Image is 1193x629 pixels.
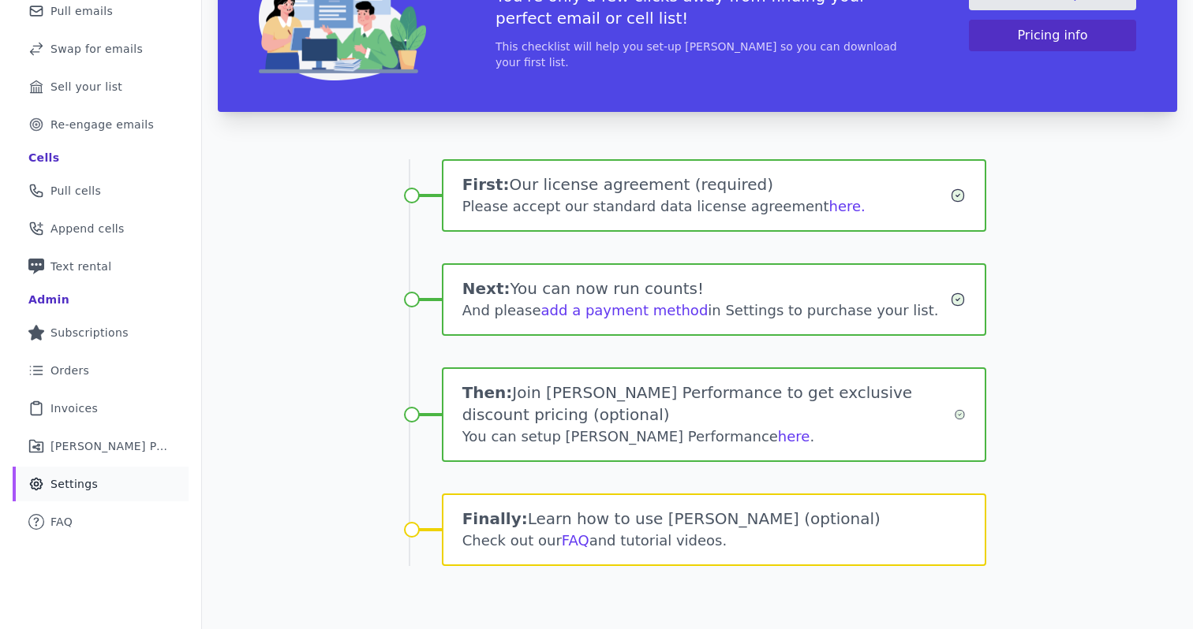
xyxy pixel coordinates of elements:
[496,39,899,70] p: This checklist will help you set-up [PERSON_NAME] so you can download your first list.
[50,259,112,274] span: Text rental
[462,173,951,195] h1: Our license agreement (required)
[50,183,101,199] span: Pull cells
[13,467,189,501] a: Settings
[462,508,967,530] h1: Learn how to use [PERSON_NAME] (optional)
[462,509,528,528] span: Finally:
[13,249,189,284] a: Text rental
[13,173,189,208] a: Pull cells
[13,353,189,388] a: Orders
[50,3,113,19] span: Pull emails
[50,221,125,236] span: Append cells
[50,41,143,57] span: Swap for emails
[50,400,98,416] span: Invoices
[13,32,189,66] a: Swap for emails
[50,325,129,341] span: Subscriptions
[50,117,154,132] span: Re-engage emails
[28,292,69,307] div: Admin
[13,391,189,426] a: Invoices
[462,175,510,194] span: First:
[462,381,955,426] h1: Join [PERSON_NAME] Performance to get exclusive discount pricing (optional)
[462,426,955,448] div: You can setup [PERSON_NAME] Performance .
[13,504,189,539] a: FAQ
[50,514,73,530] span: FAQ
[13,315,189,350] a: Subscriptions
[462,195,951,218] div: Please accept our standard data license agreement
[969,20,1136,51] button: Pricing info
[50,79,122,95] span: Sell your list
[462,300,951,322] div: And please in Settings to purchase your list.
[28,150,59,166] div: Cells
[50,363,89,378] span: Orders
[13,107,189,142] a: Re-engage emails
[13,211,189,246] a: Append cells
[778,428,810,445] a: here
[462,530,967,552] div: Check out our and tutorial videos.
[50,476,98,492] span: Settings
[13,69,189,104] a: Sell your list
[462,277,951,300] h1: You can now run counts!
[462,279,510,298] span: Next:
[50,438,170,454] span: [PERSON_NAME] Performance
[13,429,189,463] a: [PERSON_NAME] Performance
[562,532,589,549] a: FAQ
[462,383,513,402] span: Then:
[541,302,709,318] a: add a payment method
